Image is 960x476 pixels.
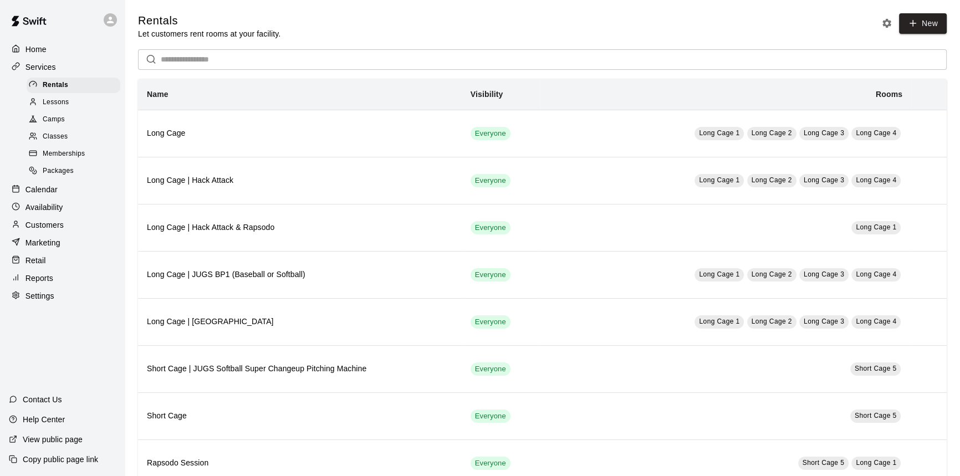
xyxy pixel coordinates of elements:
[27,78,120,93] div: Rentals
[25,255,46,266] p: Retail
[471,223,510,233] span: Everyone
[9,252,116,269] a: Retail
[27,163,125,180] a: Packages
[471,270,510,280] span: Everyone
[752,318,792,325] span: Long Cage 2
[27,163,120,179] div: Packages
[752,270,792,278] span: Long Cage 2
[9,181,116,198] a: Calendar
[25,202,63,213] p: Availability
[25,44,47,55] p: Home
[471,221,510,234] div: This service is visible to all of your customers
[9,217,116,233] a: Customers
[699,129,739,137] span: Long Cage 1
[147,410,453,422] h6: Short Cage
[699,318,739,325] span: Long Cage 1
[471,411,510,422] span: Everyone
[899,13,947,34] a: New
[25,237,60,248] p: Marketing
[856,223,896,231] span: Long Cage 1
[879,15,895,32] button: Rental settings
[9,41,116,58] a: Home
[699,176,739,184] span: Long Cage 1
[138,28,280,39] p: Let customers rent rooms at your facility.
[804,270,844,278] span: Long Cage 3
[43,97,69,108] span: Lessons
[471,129,510,139] span: Everyone
[856,176,896,184] span: Long Cage 4
[856,459,896,467] span: Long Cage 1
[25,290,54,301] p: Settings
[43,131,68,142] span: Classes
[27,94,125,111] a: Lessons
[147,269,453,281] h6: Long Cage | JUGS BP1 (Baseball or Softball)
[138,13,280,28] h5: Rentals
[471,317,510,327] span: Everyone
[9,270,116,286] a: Reports
[804,318,844,325] span: Long Cage 3
[471,127,510,140] div: This service is visible to all of your customers
[27,95,120,110] div: Lessons
[752,129,792,137] span: Long Cage 2
[25,219,64,231] p: Customers
[147,363,453,375] h6: Short Cage | JUGS Softball Super Changeup Pitching Machine
[23,394,62,405] p: Contact Us
[27,146,125,163] a: Memberships
[23,414,65,425] p: Help Center
[147,316,453,328] h6: Long Cage | [GEOGRAPHIC_DATA]
[471,457,510,470] div: This service is visible to all of your customers
[27,111,125,129] a: Camps
[855,365,897,372] span: Short Cage 5
[147,90,168,99] b: Name
[856,270,896,278] span: Long Cage 4
[803,459,845,467] span: Short Cage 5
[471,174,510,187] div: This service is visible to all of your customers
[25,273,53,284] p: Reports
[147,127,453,140] h6: Long Cage
[23,434,83,445] p: View public page
[804,129,844,137] span: Long Cage 3
[25,184,58,195] p: Calendar
[856,129,896,137] span: Long Cage 4
[147,222,453,234] h6: Long Cage | Hack Attack & Rapsodo
[856,318,896,325] span: Long Cage 4
[25,62,56,73] p: Services
[27,76,125,94] a: Rentals
[699,270,739,278] span: Long Cage 1
[804,176,844,184] span: Long Cage 3
[147,457,453,469] h6: Rapsodo Session
[23,454,98,465] p: Copy public page link
[471,410,510,423] div: This service is visible to all of your customers
[43,80,68,91] span: Rentals
[471,458,510,469] span: Everyone
[27,112,120,127] div: Camps
[471,176,510,186] span: Everyone
[9,234,116,251] a: Marketing
[471,90,503,99] b: Visibility
[9,59,116,75] a: Services
[752,176,792,184] span: Long Cage 2
[471,315,510,329] div: This service is visible to all of your customers
[855,412,897,419] span: Short Cage 5
[27,146,120,162] div: Memberships
[9,288,116,304] a: Settings
[43,149,85,160] span: Memberships
[43,114,65,125] span: Camps
[9,199,116,216] a: Availability
[147,175,453,187] h6: Long Cage | Hack Attack
[471,362,510,376] div: This service is visible to all of your customers
[876,90,902,99] b: Rooms
[27,129,125,146] a: Classes
[471,268,510,281] div: This service is visible to all of your customers
[43,166,74,177] span: Packages
[471,364,510,375] span: Everyone
[27,129,120,145] div: Classes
